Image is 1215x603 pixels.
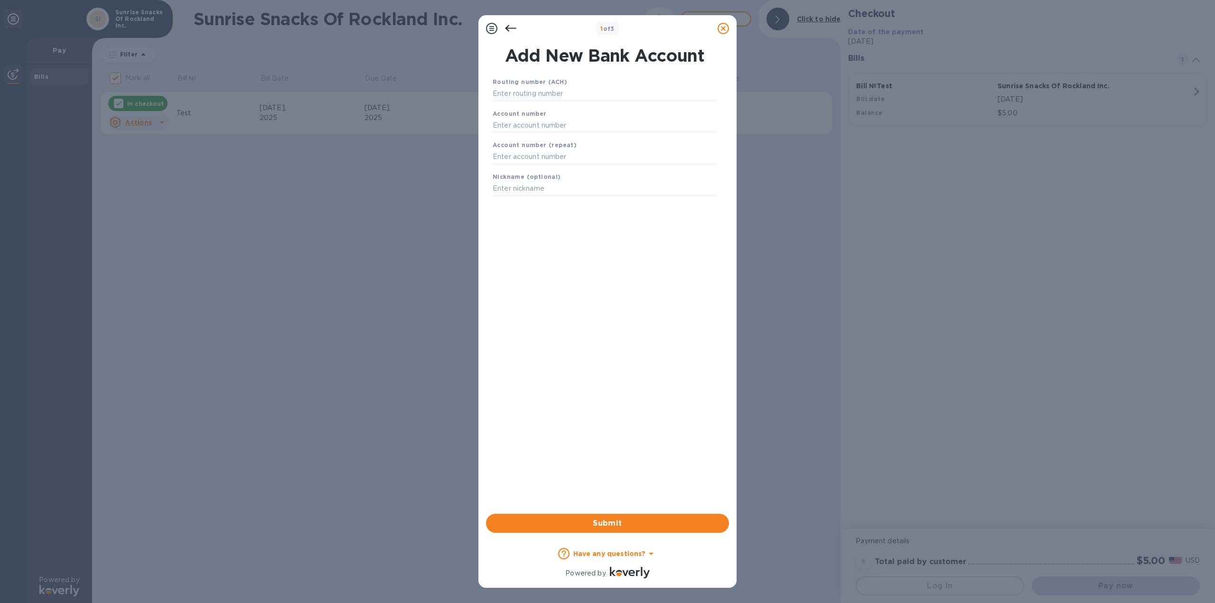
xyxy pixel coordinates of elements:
b: Routing number (ACH) [493,78,567,85]
h1: Add New Bank Account [487,46,722,65]
b: of 3 [600,25,615,32]
b: Have any questions? [573,550,646,557]
input: Enter nickname [493,182,717,196]
input: Enter routing number [493,87,717,101]
p: Powered by [565,568,606,578]
b: Account number [493,110,547,117]
img: Logo [610,567,650,578]
span: 1 [600,25,603,32]
span: Submit [494,518,721,529]
b: Nickname (optional) [493,173,561,180]
input: Enter account number [493,118,717,132]
button: Submit [486,514,729,533]
input: Enter account number [493,150,717,164]
b: Account number (repeat) [493,141,577,148]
